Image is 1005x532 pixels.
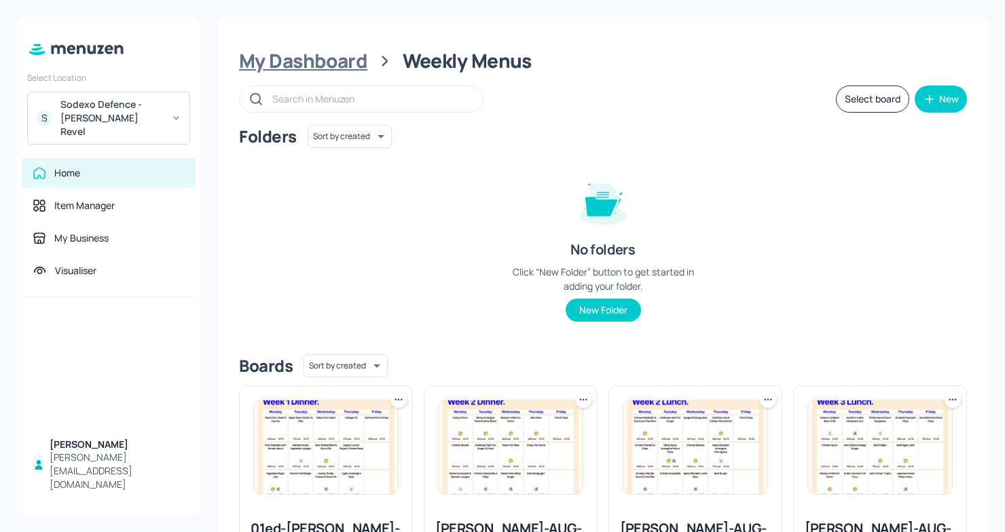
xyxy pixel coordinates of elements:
[239,49,367,73] div: My Dashboard
[403,49,532,73] div: Weekly Menus
[239,355,293,377] div: Boards
[36,110,52,126] div: S
[808,400,952,494] img: 2025-09-07-1757271491006hhxdcsyq1ju.jpeg
[623,400,767,494] img: 2025-10-01-1759321257940qgjzr2snvf.jpeg
[939,94,959,104] div: New
[501,265,705,293] div: Click “New Folder” button to get started in adding your folder.
[54,166,80,180] div: Home
[60,98,163,138] div: Sodexo Defence - [PERSON_NAME] Revel
[569,167,637,235] img: folder-empty
[254,400,398,494] img: 2025-09-23-1758642404451zmnxqyin6x9.jpeg
[54,199,115,212] div: Item Manager
[54,231,109,245] div: My Business
[272,89,469,109] input: Search in Menuzen
[915,85,967,113] button: New
[308,123,392,150] div: Sort by created
[50,451,185,491] div: [PERSON_NAME][EMAIL_ADDRESS][DOMAIN_NAME]
[570,240,635,259] div: No folders
[50,438,185,451] div: [PERSON_NAME]
[55,264,96,278] div: Visualiser
[566,299,641,322] button: New Folder
[27,72,190,83] div: Select Location
[439,400,583,494] img: 2025-09-26-1758899904885srv2a3pjewk.jpeg
[239,126,297,147] div: Folders
[836,85,909,113] button: Select board
[304,352,388,379] div: Sort by created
